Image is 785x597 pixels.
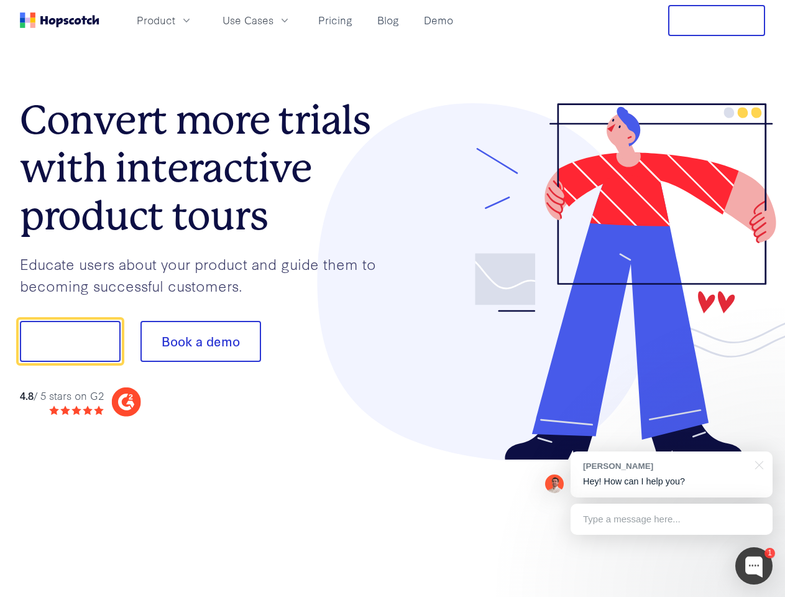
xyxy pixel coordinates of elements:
a: Pricing [313,10,357,30]
button: Product [129,10,200,30]
a: Demo [419,10,458,30]
button: Book a demo [140,321,261,362]
img: Mark Spera [545,474,564,493]
button: Show me! [20,321,121,362]
div: 1 [764,548,775,558]
h1: Convert more trials with interactive product tours [20,96,393,239]
button: Use Cases [215,10,298,30]
div: [PERSON_NAME] [583,460,748,472]
a: Home [20,12,99,28]
p: Hey! How can I help you? [583,475,760,488]
span: Use Cases [223,12,273,28]
div: Type a message here... [571,504,773,535]
a: Blog [372,10,404,30]
span: Product [137,12,175,28]
strong: 4.8 [20,388,34,402]
div: / 5 stars on G2 [20,388,104,404]
p: Educate users about your product and guide them to becoming successful customers. [20,253,393,296]
button: Free Trial [668,5,765,36]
